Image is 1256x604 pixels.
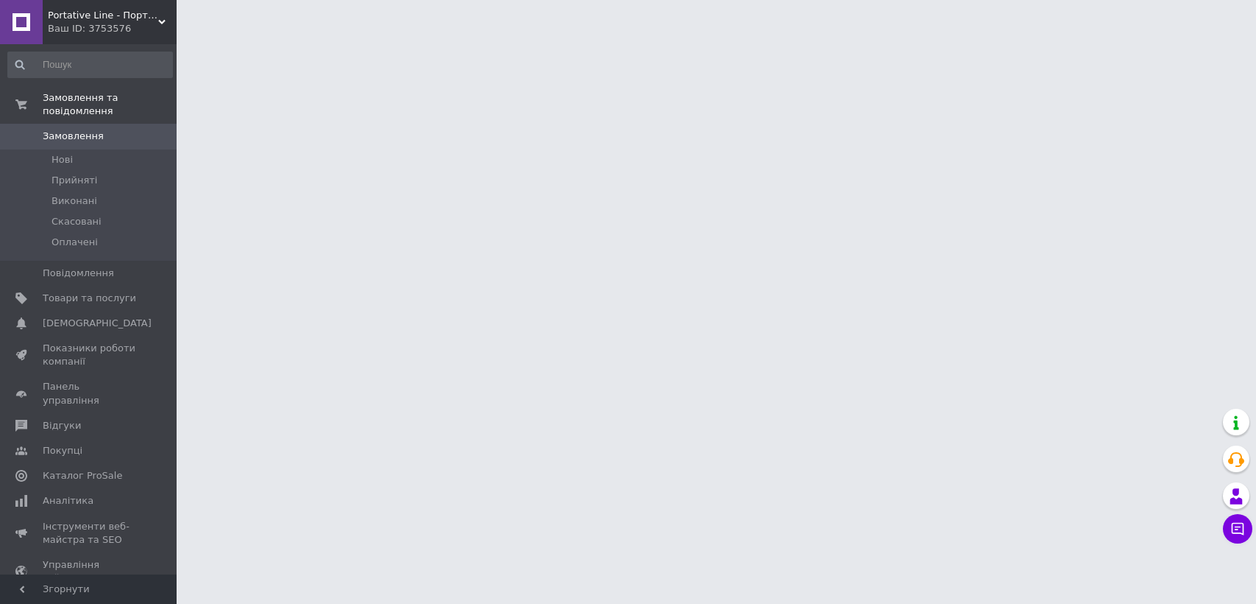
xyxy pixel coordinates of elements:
[43,520,136,547] span: Інструменти веб-майстра та SEO
[43,342,136,368] span: Показники роботи компанії
[43,292,136,305] span: Товари та послуги
[43,267,114,280] span: Повідомлення
[43,469,122,482] span: Каталог ProSale
[43,317,152,330] span: [DEMOGRAPHIC_DATA]
[43,130,104,143] span: Замовлення
[52,153,73,166] span: Нові
[43,91,177,118] span: Замовлення та повідомлення
[43,558,136,585] span: Управління сайтом
[52,215,102,228] span: Скасовані
[1223,514,1252,544] button: Чат з покупцем
[48,22,177,35] div: Ваш ID: 3753576
[43,494,93,508] span: Аналітика
[43,444,82,457] span: Покупці
[43,380,136,407] span: Панель управління
[48,9,158,22] span: Portative Line - Портативні рішення для зручного життя
[52,194,97,208] span: Виконані
[52,174,97,187] span: Прийняті
[7,52,173,78] input: Пошук
[52,236,98,249] span: Оплачені
[43,419,81,432] span: Відгуки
